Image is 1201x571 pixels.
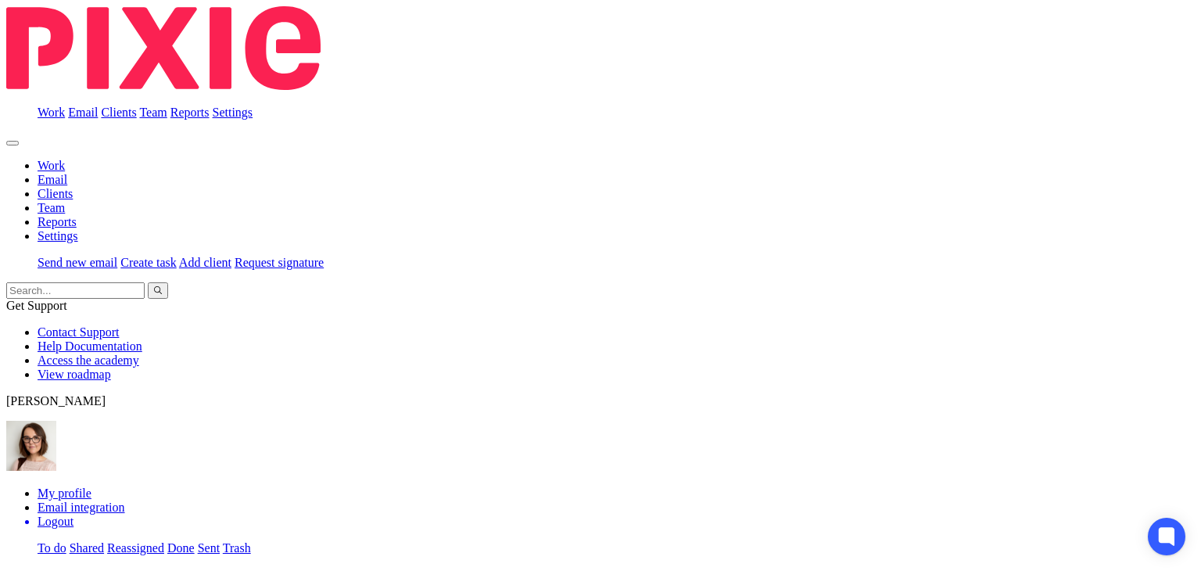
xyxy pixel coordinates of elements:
a: Work [38,159,65,172]
a: Logout [38,515,1195,529]
span: Logout [38,515,73,528]
a: Reassigned [107,541,164,555]
a: Help Documentation [38,339,142,353]
a: Settings [38,229,78,242]
a: Add client [179,256,231,269]
a: Settings [213,106,253,119]
a: Send new email [38,256,117,269]
a: Create task [120,256,177,269]
a: Request signature [235,256,324,269]
a: Team [38,201,65,214]
img: Pixie [6,6,321,90]
a: Sent [198,541,220,555]
input: Search [6,282,145,299]
a: Team [139,106,167,119]
p: [PERSON_NAME] [6,394,1195,408]
a: To do [38,541,66,555]
a: Work [38,106,65,119]
a: Trash [223,541,251,555]
a: Clients [38,187,73,200]
a: Email [68,106,98,119]
a: Reports [170,106,210,119]
a: Contact Support [38,325,119,339]
img: Caroline%20-%20HS%20-%20LI.png [6,421,56,471]
button: Search [148,282,168,299]
a: Reports [38,215,77,228]
a: Email integration [38,501,125,514]
span: Get Support [6,299,67,312]
a: Access the academy [38,354,139,367]
a: Shared [70,541,104,555]
a: View roadmap [38,368,111,381]
a: My profile [38,487,91,500]
a: Email [38,173,67,186]
a: Done [167,541,195,555]
a: Clients [101,106,136,119]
